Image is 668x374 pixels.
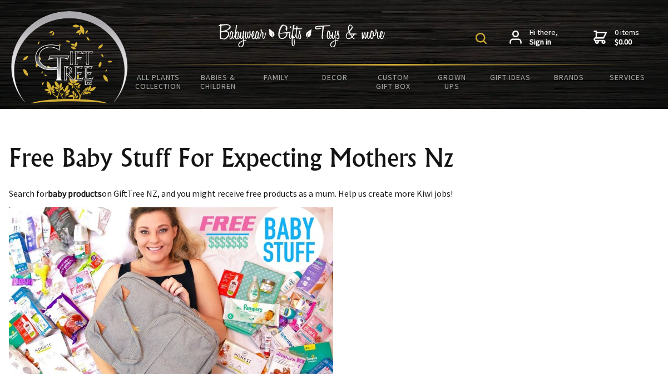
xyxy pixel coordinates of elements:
[9,187,659,200] p: Search for on GiftTree NZ, and you might receive free products as a mum. Help us create more Kiwi...
[423,66,481,98] a: Grown Ups
[48,188,102,199] strong: baby products
[189,66,247,98] a: Babies & Children
[364,66,423,98] a: Custom Gift Box
[615,37,639,47] strong: $0.00
[11,11,128,103] img: Babyware - Gifts - Toys and more...
[9,144,659,171] h1: Free Baby Stuff For Expecting Mothers Nz
[540,66,598,89] a: Brands
[128,66,189,98] a: All Plants Collection
[247,66,305,89] a: Family
[530,28,558,47] span: Hi there,
[593,28,639,47] a: 0 items$0.00
[615,27,639,47] span: 0 items
[598,66,657,89] a: Services
[481,66,540,89] a: Gift Ideas
[476,33,487,44] img: product search
[306,66,364,89] a: Decor
[219,24,385,47] img: Babywear - Gifts - Toys & more
[530,37,558,47] strong: Sign in
[509,28,558,47] a: Hi there,Sign in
